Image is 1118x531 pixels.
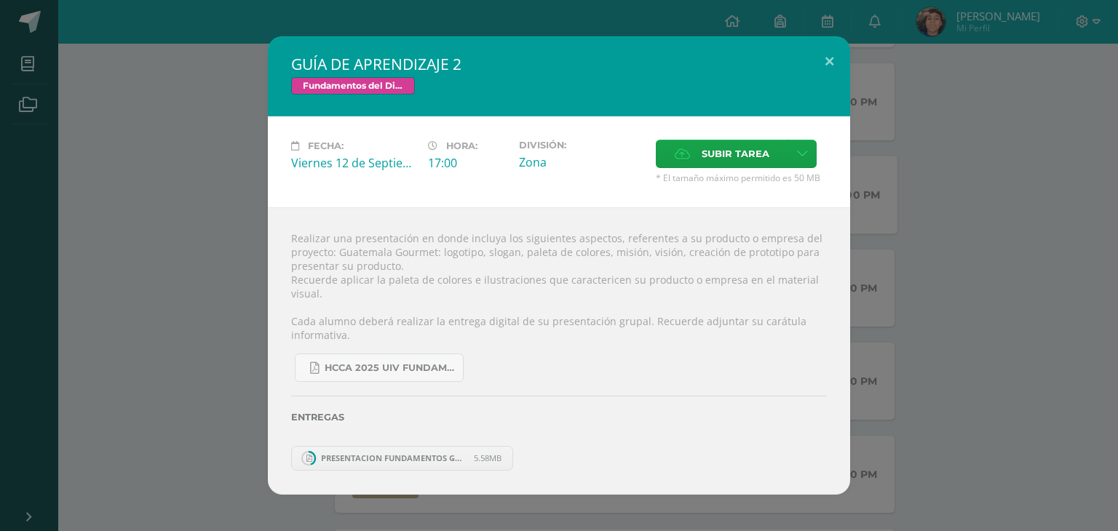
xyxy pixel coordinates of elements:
[295,354,464,382] a: HCCA 2025 UIV FUNDAMENTOS DEL DISEÑO.docx (3).pdf
[268,207,850,494] div: Realizar una presentación en donde incluya los siguientes aspectos, referentes a su producto o em...
[291,412,827,423] label: Entregas
[519,154,644,170] div: Zona
[314,452,474,463] span: PRESENTACION FUNDAMENTOS GRUPO.pdf
[519,140,644,151] label: División:
[656,172,827,184] span: * El tamaño máximo permitido es 50 MB
[291,446,513,471] a: PRESENTACION FUNDAMENTOS GRUPO.pdf
[291,54,827,74] h2: GUÍA DE APRENDIZAJE 2
[446,140,477,151] span: Hora:
[291,77,415,95] span: Fundamentos del Diseño
[474,452,501,463] span: 5.58MB
[325,362,456,374] span: HCCA 2025 UIV FUNDAMENTOS DEL DISEÑO.docx (3).pdf
[702,140,769,167] span: Subir tarea
[428,155,507,171] div: 17:00
[308,140,344,151] span: Fecha:
[809,36,850,86] button: Close (Esc)
[291,155,416,171] div: Viernes 12 de Septiembre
